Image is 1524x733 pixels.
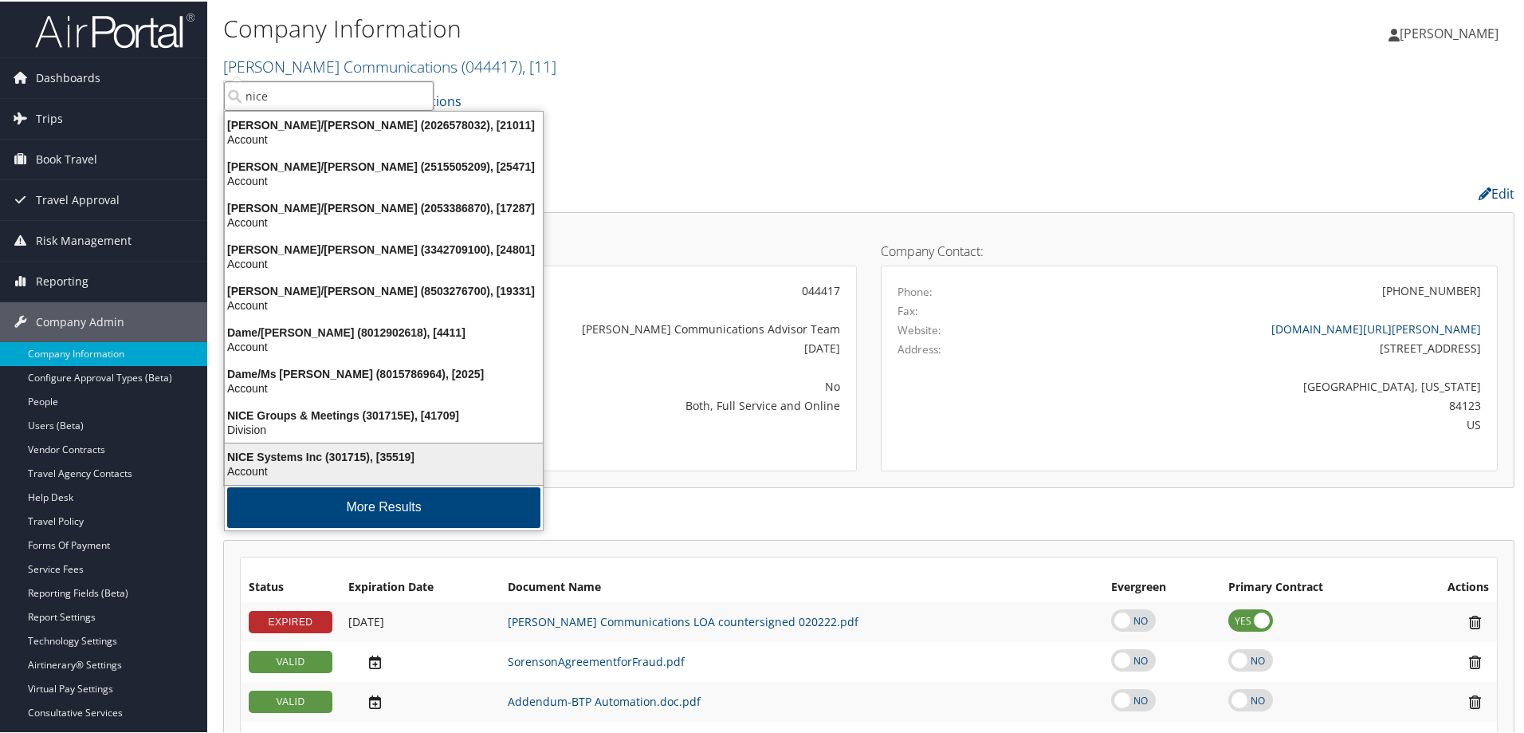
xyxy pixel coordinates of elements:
[224,80,434,109] input: Search Accounts
[1382,281,1481,298] div: [PHONE_NUMBER]
[508,652,685,668] a: SorensonAgreementforFraud.pdf
[215,199,552,214] div: [PERSON_NAME]/[PERSON_NAME] (2053386870), [17287]
[223,54,556,76] a: [PERSON_NAME] Communications
[215,324,552,338] div: Dame/[PERSON_NAME] (8012902618), [4411]
[215,282,552,297] div: [PERSON_NAME]/[PERSON_NAME] (8503276700), [19331]
[1050,396,1482,412] div: 84123
[241,572,340,601] th: Status
[215,448,552,463] div: NICE Systems Inc (301715), [35519]
[459,376,840,393] div: No
[223,505,1514,532] h2: Contracts:
[348,613,384,628] span: [DATE]
[459,319,840,336] div: [PERSON_NAME] Communications Advisor Team
[36,57,100,97] span: Dashboards
[348,692,492,709] div: Add/Edit Date
[1050,415,1482,432] div: US
[240,243,857,256] h4: Account Details:
[348,652,492,669] div: Add/Edit Date
[215,338,552,353] div: Account
[898,340,941,356] label: Address:
[1050,338,1482,355] div: [STREET_ADDRESS]
[881,243,1498,256] h4: Company Contact:
[36,179,120,219] span: Travel Approval
[215,365,552,380] div: Dame/Ms [PERSON_NAME] (8015786964), [2025]
[462,54,522,76] span: ( 044417 )
[36,219,132,259] span: Risk Management
[249,609,332,632] div: EXPIRED
[1220,572,1403,601] th: Primary Contract
[36,260,88,300] span: Reporting
[215,463,552,477] div: Account
[215,380,552,394] div: Account
[215,131,552,145] div: Account
[1271,320,1481,335] a: [DOMAIN_NAME][URL][PERSON_NAME]
[215,172,552,187] div: Account
[340,572,500,601] th: Expiration Date
[1461,613,1489,629] i: Remove Contract
[36,138,97,178] span: Book Travel
[459,396,840,412] div: Both, Full Service and Online
[500,572,1103,601] th: Document Name
[36,97,63,137] span: Trips
[215,214,552,228] div: Account
[898,301,918,317] label: Fax:
[1050,376,1482,393] div: [GEOGRAPHIC_DATA], [US_STATE]
[1479,183,1514,201] a: Edit
[215,116,552,131] div: [PERSON_NAME]/[PERSON_NAME] (2026578032), [21011]
[1461,652,1489,669] i: Remove Contract
[898,321,941,337] label: Website:
[508,692,701,707] a: Addendum-BTP Automation.doc.pdf
[223,10,1084,44] h1: Company Information
[215,158,552,172] div: [PERSON_NAME]/[PERSON_NAME] (2515505209), [25471]
[1388,8,1514,56] a: [PERSON_NAME]
[249,689,332,711] div: VALID
[35,10,194,48] img: airportal-logo.png
[459,338,840,355] div: [DATE]
[215,297,552,311] div: Account
[227,486,540,526] button: More Results
[898,282,933,298] label: Phone:
[1461,692,1489,709] i: Remove Contract
[1400,23,1498,41] span: [PERSON_NAME]
[215,407,552,421] div: NICE Groups & Meetings (301715E), [41709]
[36,301,124,341] span: Company Admin
[508,613,858,628] a: [PERSON_NAME] Communications LOA countersigned 020222.pdf
[1103,572,1220,601] th: Evergreen
[223,178,1076,205] h2: Company Profile:
[215,421,552,435] div: Division
[522,54,556,76] span: , [ 11 ]
[215,241,552,255] div: [PERSON_NAME]/[PERSON_NAME] (3342709100), [24801]
[215,255,552,270] div: Account
[459,281,840,298] div: 044417
[1402,572,1497,601] th: Actions
[249,649,332,672] div: VALID
[348,613,492,628] div: Add/Edit Date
